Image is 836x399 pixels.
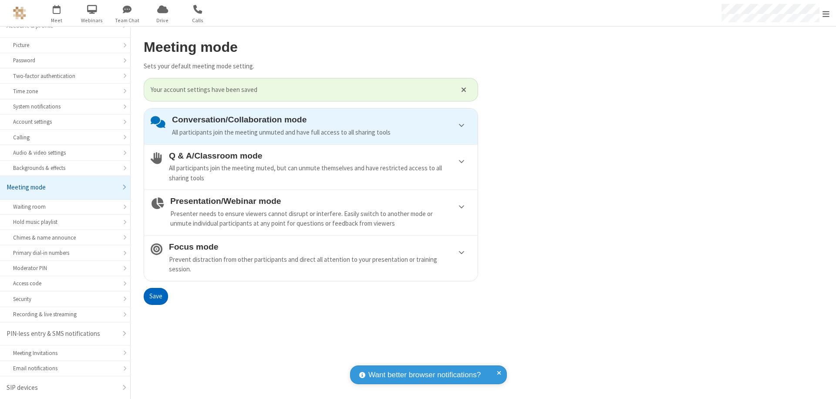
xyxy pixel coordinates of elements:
p: Sets your default meeting mode setting. [144,61,478,71]
h4: Q & A/Classroom mode [169,151,471,160]
h4: Focus mode [169,242,471,251]
div: Calling [13,133,117,142]
div: Moderator PIN [13,264,117,272]
div: All participants join the meeting unmuted and have full access to all sharing tools [172,128,471,138]
div: PIN-less entry & SMS notifications [7,329,117,339]
div: Presenter needs to ensure viewers cannot disrupt or interfere. Easily switch to another mode or u... [170,209,471,229]
span: Meet [40,17,73,24]
div: System notifications [13,102,117,111]
div: Hold music playlist [13,218,117,226]
div: Picture [13,41,117,49]
div: Password [13,56,117,64]
span: Team Chat [111,17,144,24]
div: Prevent distraction from other participants and direct all attention to your presentation or trai... [169,255,471,274]
span: Your account settings have been saved [151,85,450,95]
div: Meeting mode [7,183,117,193]
div: All participants join the meeting muted, but can unmute themselves and have restricted access to ... [169,163,471,183]
img: QA Selenium DO NOT DELETE OR CHANGE [13,7,26,20]
div: Recording & live streaming [13,310,117,318]
div: Backgrounds & effects [13,164,117,172]
div: Primary dial-in numbers [13,249,117,257]
div: Email notifications [13,364,117,372]
span: Calls [182,17,214,24]
button: Save [144,288,168,305]
div: Account settings [13,118,117,126]
span: Webinars [76,17,108,24]
iframe: Chat [814,376,829,393]
div: Audio & video settings [13,149,117,157]
h2: Meeting mode [144,40,478,55]
div: Chimes & name announce [13,233,117,242]
span: Drive [146,17,179,24]
div: SIP devices [7,383,117,393]
div: Waiting room [13,203,117,211]
button: Close alert [457,83,471,96]
div: Meeting Invitations [13,349,117,357]
div: Access code [13,279,117,287]
h4: Presentation/Webinar mode [170,196,471,206]
div: Security [13,295,117,303]
div: Time zone [13,87,117,95]
div: Two-factor authentication [13,72,117,80]
h4: Conversation/Collaboration mode [172,115,471,124]
span: Want better browser notifications? [368,369,481,381]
